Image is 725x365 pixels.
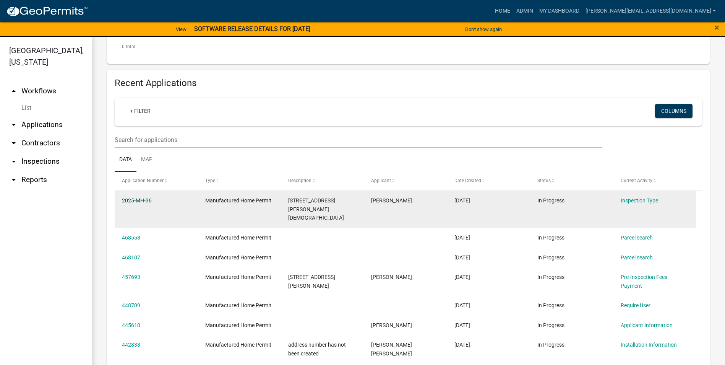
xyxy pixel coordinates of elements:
datatable-header-cell: Application Number [115,172,198,190]
datatable-header-cell: Date Created [447,172,530,190]
a: Map [136,148,157,172]
span: In Progress [537,302,564,308]
i: arrow_drop_down [9,139,18,148]
span: In Progress [537,274,564,280]
a: 448709 [122,302,140,308]
span: 06/29/2025 [454,342,470,348]
span: 09/04/2025 [454,197,470,204]
a: 468107 [122,254,140,261]
button: Don't show again [462,23,505,36]
datatable-header-cell: Description [281,172,364,190]
a: Inspection Type [621,197,658,204]
span: Manufactured Home Permit [205,342,271,348]
span: In Progress [537,322,564,328]
a: [PERSON_NAME][EMAIL_ADDRESS][DOMAIN_NAME] [582,4,719,18]
span: Type [205,178,215,183]
datatable-header-cell: Type [198,172,281,190]
strong: SOFTWARE RELEASE DETAILS FOR [DATE] [194,25,310,33]
span: 07/07/2025 [454,322,470,328]
span: Manufactured Home Permit [205,197,271,204]
a: Require User [621,302,650,308]
a: + Filter [124,104,157,118]
a: Home [492,4,513,18]
datatable-header-cell: Current Activity [613,172,696,190]
span: Status [537,178,551,183]
a: Admin [513,4,536,18]
a: Applicant Information [621,322,673,328]
a: 457693 [122,274,140,280]
span: Manufactured Home Permit [205,302,271,308]
span: address number has not been created [288,342,346,357]
span: 07/12/2025 [454,302,470,308]
span: Applicant [371,178,391,183]
span: In Progress [537,197,564,204]
span: Date Created [454,178,481,183]
span: Manufactured Home Permit [205,274,271,280]
span: 999 Powell Church Rd [288,197,344,221]
a: 442833 [122,342,140,348]
i: arrow_drop_down [9,157,18,166]
span: In Progress [537,342,564,348]
span: Manufactured Home Permit [205,322,271,328]
span: Description [288,178,311,183]
span: 415 willis rd [288,274,335,289]
a: Parcel search [621,254,653,261]
span: Michelle [371,197,412,204]
a: 468558 [122,235,140,241]
input: Search for applications [115,132,602,148]
button: Columns [655,104,693,118]
a: 445610 [122,322,140,328]
i: arrow_drop_down [9,120,18,129]
i: arrow_drop_up [9,86,18,96]
span: Current Activity [621,178,652,183]
a: View [173,23,190,36]
span: Blake Dale Everson [371,342,412,357]
a: Installation Information [621,342,677,348]
span: × [714,22,719,33]
span: Application Number [122,178,164,183]
a: 2025-MH-36 [122,197,152,204]
span: In Progress [537,254,564,261]
span: In Progress [537,235,564,241]
span: 07/31/2025 [454,274,470,280]
datatable-header-cell: Applicant [364,172,447,190]
a: Pre-Inspection Fees Payment [621,274,667,289]
i: arrow_drop_down [9,175,18,184]
span: Ronnie Dozier [371,274,412,280]
span: David mathis [371,322,412,328]
span: Manufactured Home Permit [205,254,271,261]
span: Manufactured Home Permit [205,235,271,241]
span: 08/22/2025 [454,254,470,261]
div: 0 total [115,37,702,56]
h4: Recent Applications [115,78,702,89]
button: Close [714,23,719,32]
a: Data [115,148,136,172]
span: 08/25/2025 [454,235,470,241]
datatable-header-cell: Status [530,172,613,190]
a: My Dashboard [536,4,582,18]
a: Parcel search [621,235,653,241]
